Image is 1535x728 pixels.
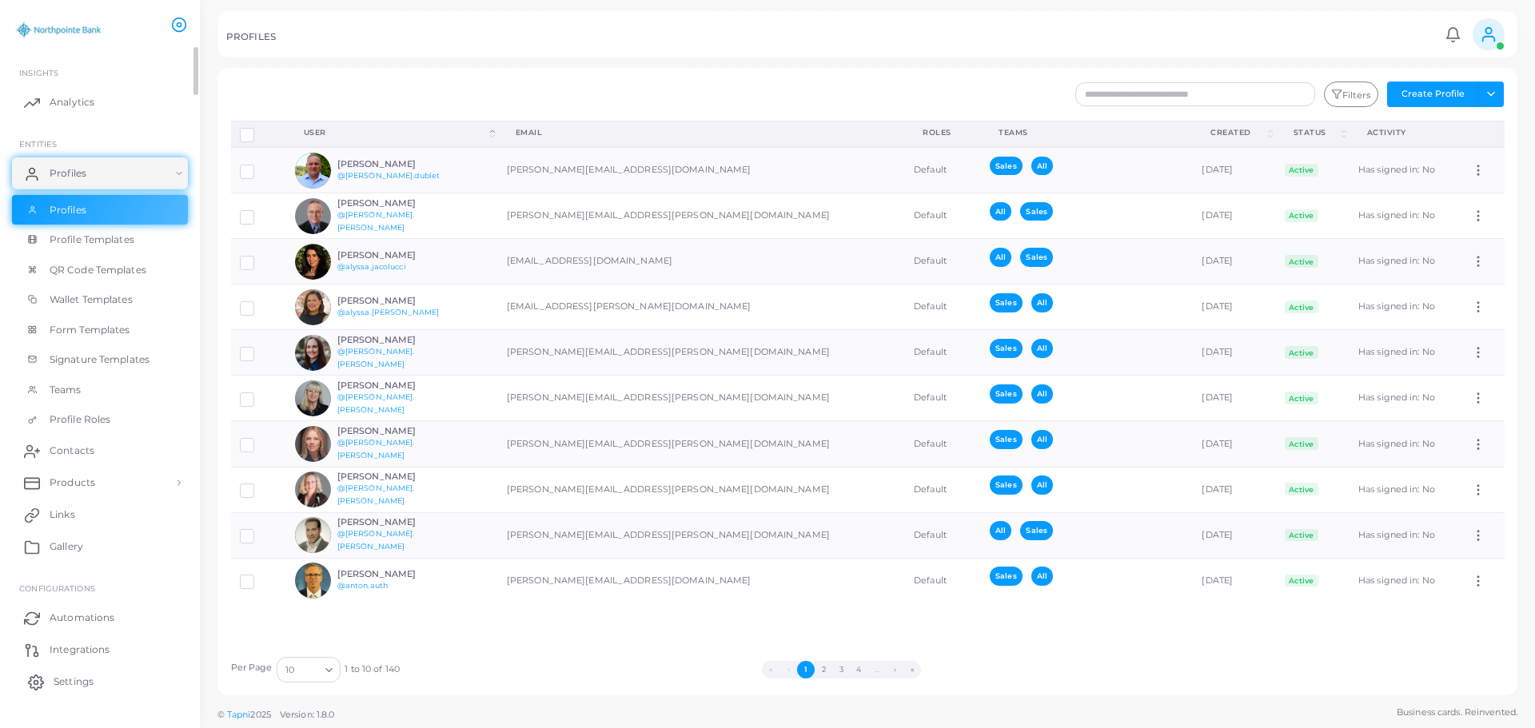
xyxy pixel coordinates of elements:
span: Version: 1.8.0 [280,709,335,720]
span: Sales [990,339,1023,357]
h6: [PERSON_NAME] [337,517,455,527]
a: Teams [12,375,188,405]
div: Status [1294,127,1338,138]
span: Sales [1020,248,1053,266]
a: Contacts [12,435,188,467]
a: Integrations [12,634,188,666]
span: All [1031,430,1053,448]
td: [PERSON_NAME][EMAIL_ADDRESS][PERSON_NAME][DOMAIN_NAME] [498,193,905,239]
span: Form Templates [50,323,130,337]
span: Gallery [50,539,83,554]
h6: [PERSON_NAME] [337,426,455,436]
span: Active [1285,300,1318,313]
span: Settings [54,674,94,689]
h6: [PERSON_NAME] [337,296,455,306]
button: Go to last page [903,661,921,678]
button: Go to page 1 [797,661,815,678]
img: avatar [295,517,331,553]
div: Roles [923,127,963,138]
div: Email [516,127,887,138]
td: [DATE] [1193,239,1275,284]
td: [DATE] [1193,330,1275,376]
span: Sales [990,475,1023,494]
img: logo [14,15,103,45]
span: Configurations [19,583,95,593]
span: All [990,521,1011,539]
span: Sales [990,567,1023,585]
td: Default [905,467,981,512]
a: QR Code Templates [12,255,188,285]
span: Automations [50,611,114,625]
img: avatar [295,335,331,371]
span: All [1031,293,1053,312]
span: All [1031,567,1053,585]
h6: [PERSON_NAME] [337,569,455,579]
td: [EMAIL_ADDRESS][PERSON_NAME][DOMAIN_NAME] [498,284,905,330]
a: Form Templates [12,315,188,345]
span: Has signed in: No [1358,438,1435,449]
div: User [304,127,487,138]
td: Default [905,330,981,376]
a: Gallery [12,531,188,563]
span: Profile Roles [50,412,110,427]
a: @alyssa.jacolucci [337,262,406,271]
td: Default [905,193,981,239]
span: All [1031,339,1053,357]
span: INSIGHTS [19,68,58,78]
a: @[PERSON_NAME].dublet [337,171,440,180]
h6: [PERSON_NAME] [337,380,455,391]
span: 1 to 10 of 140 [345,663,400,676]
a: Profile Roles [12,404,188,435]
span: All [990,202,1011,221]
span: Profiles [50,166,86,181]
span: Active [1285,392,1318,404]
button: Create Profile [1387,82,1478,107]
span: Sales [990,157,1023,175]
td: [DATE] [1193,558,1275,603]
h6: [PERSON_NAME] [337,250,455,261]
a: Automations [12,602,188,634]
span: Profiles [50,203,86,217]
a: Profiles [12,157,188,189]
a: Profile Templates [12,225,188,255]
h6: [PERSON_NAME] [337,471,455,482]
span: Active [1285,529,1318,542]
h6: [PERSON_NAME] [337,335,455,345]
td: [PERSON_NAME][EMAIL_ADDRESS][PERSON_NAME][DOMAIN_NAME] [498,512,905,558]
a: Tapni [227,709,251,720]
button: Go to page 3 [832,661,850,678]
a: Analytics [12,86,188,118]
span: Has signed in: No [1358,346,1435,357]
a: @[PERSON_NAME].[PERSON_NAME] [337,529,415,551]
td: [DATE] [1193,421,1275,467]
span: Sales [990,384,1023,403]
a: Links [12,499,188,531]
img: avatar [295,244,331,280]
span: 2025 [250,708,270,722]
h6: [PERSON_NAME] [337,159,455,169]
span: Active [1285,437,1318,450]
img: avatar [295,426,331,462]
span: Has signed in: No [1358,529,1435,540]
img: avatar [295,289,331,325]
span: All [1031,157,1053,175]
td: Default [905,284,981,330]
div: Teams [999,127,1175,138]
h6: [PERSON_NAME] [337,198,455,209]
td: Default [905,421,981,467]
td: [DATE] [1193,193,1275,239]
span: Products [50,475,95,490]
div: Search for option [277,657,341,682]
img: avatar [295,471,331,507]
span: Has signed in: No [1358,483,1435,495]
a: @alyssa.[PERSON_NAME] [337,308,439,316]
span: © [217,708,334,722]
a: @[PERSON_NAME].[PERSON_NAME] [337,210,415,232]
span: All [990,248,1011,266]
a: Signature Templates [12,344,188,375]
span: Active [1285,483,1318,495]
span: ENTITIES [19,139,57,149]
span: Business cards. Reinvented. [1397,706,1517,719]
td: [PERSON_NAME][EMAIL_ADDRESS][PERSON_NAME][DOMAIN_NAME] [498,330,905,376]
a: @anton.auth [337,581,388,590]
